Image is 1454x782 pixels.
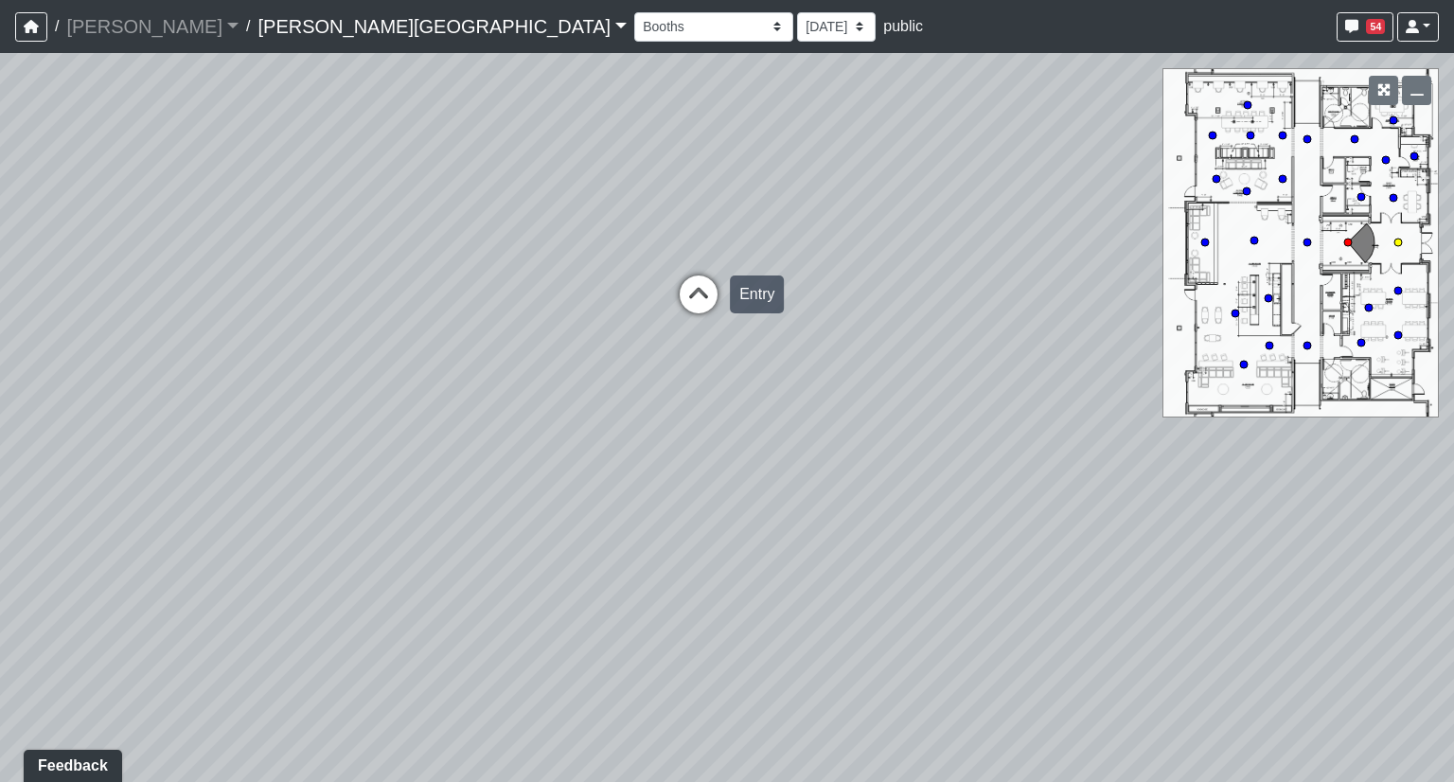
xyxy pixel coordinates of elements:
button: 54 [1337,12,1393,42]
a: [PERSON_NAME] [66,8,239,45]
iframe: Ybug feedback widget [14,744,126,782]
span: / [239,8,257,45]
div: Entry [730,275,784,313]
a: [PERSON_NAME][GEOGRAPHIC_DATA] [257,8,627,45]
span: 54 [1366,19,1385,34]
span: / [47,8,66,45]
span: public [883,18,923,34]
